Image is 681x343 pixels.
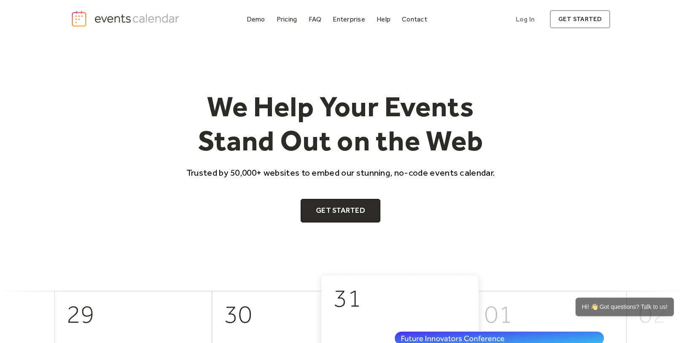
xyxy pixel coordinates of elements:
[243,13,269,25] a: Demo
[507,10,543,28] a: Log In
[377,17,390,21] div: Help
[309,17,322,21] div: FAQ
[179,89,503,158] h1: We Help Your Events Stand Out on the Web
[402,17,427,21] div: Contact
[71,10,182,27] a: home
[305,13,325,25] a: FAQ
[398,13,431,25] a: Contact
[333,17,365,21] div: Enterprise
[179,166,503,179] p: Trusted by 50,000+ websites to embed our stunning, no-code events calendar.
[277,17,297,21] div: Pricing
[329,13,368,25] a: Enterprise
[373,13,394,25] a: Help
[273,13,301,25] a: Pricing
[301,199,380,222] a: Get Started
[247,17,265,21] div: Demo
[550,10,610,28] a: get started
